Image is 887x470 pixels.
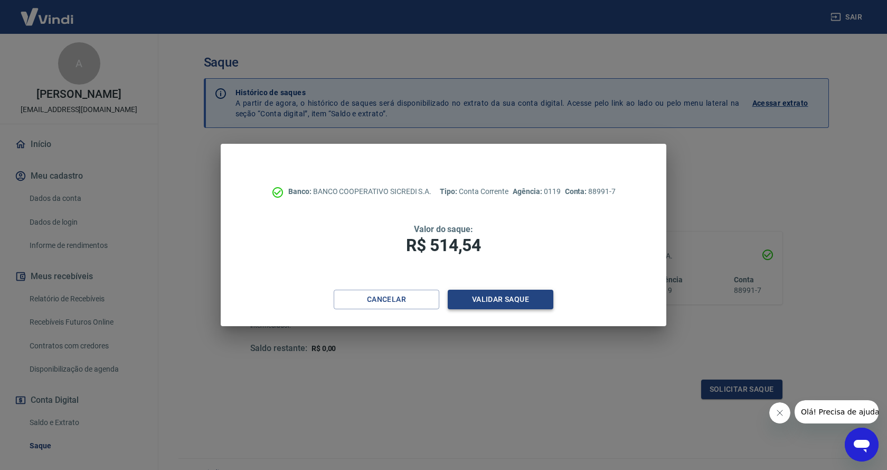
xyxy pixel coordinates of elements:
[288,186,431,197] p: BANCO COOPERATIVO SICREDI S.A.
[513,187,544,196] span: Agência:
[448,290,553,309] button: Validar saque
[334,290,439,309] button: Cancelar
[288,187,313,196] span: Banco:
[565,186,616,197] p: 88991-7
[414,224,473,234] span: Valor do saque:
[769,402,790,423] iframe: Fechar mensagem
[440,186,508,197] p: Conta Corrente
[440,187,459,196] span: Tipo:
[795,400,879,423] iframe: Mensagem da empresa
[565,187,589,196] span: Conta:
[513,186,560,197] p: 0119
[6,7,89,16] span: Olá! Precisa de ajuda?
[406,235,481,255] span: R$ 514,54
[845,428,879,462] iframe: Botão para abrir a janela de mensagens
